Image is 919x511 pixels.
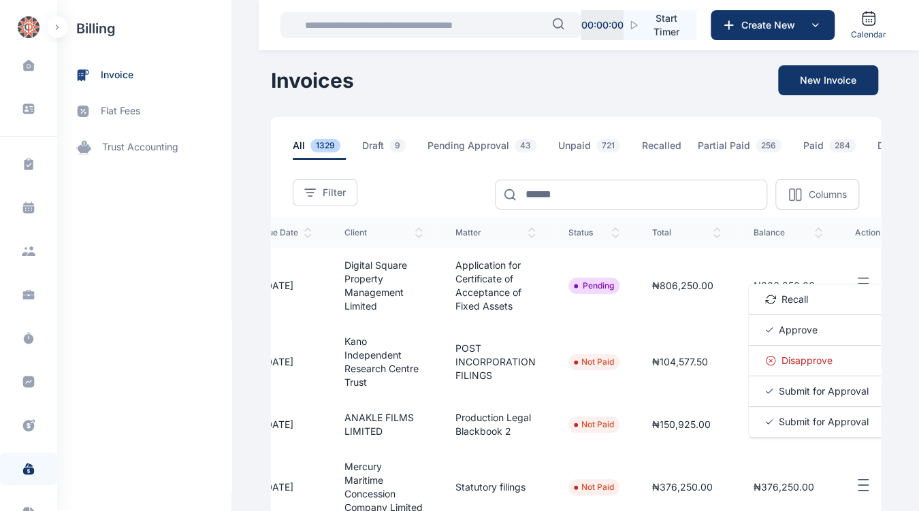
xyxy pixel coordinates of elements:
span: ₦806,250.00 [652,280,713,291]
td: ANAKLE FILMS LIMITED [328,400,439,449]
button: Create New [711,10,835,40]
span: 1329 [310,139,340,152]
p: Columns [808,188,846,201]
td: Production Legal Blackbook 2 [439,400,552,449]
button: Columns [775,179,859,210]
span: 721 [596,139,620,152]
td: Kano Independent Research Centre Trust [328,324,439,400]
a: Unpaid721 [558,139,642,160]
span: ₦806,250.00 [754,280,815,291]
a: Recalled [642,139,698,160]
span: Unpaid [558,139,626,160]
a: Draft9 [362,139,428,160]
span: total [652,227,721,238]
span: Recall [781,293,808,306]
span: 43 [515,139,536,152]
span: 284 [829,139,856,152]
td: [DATE] [246,400,328,449]
span: Approve [779,323,818,337]
button: Start Timer [624,10,696,40]
a: Paid284 [803,139,877,160]
td: [DATE] [246,248,328,324]
td: Application for Certificate of Acceptance of Fixed Assets [439,248,552,324]
span: Start Timer [647,12,686,39]
li: Not Paid [574,357,614,367]
span: Partial Paid [698,139,787,160]
span: balance [754,227,822,238]
a: flat fees [57,93,231,129]
span: Calendar [851,29,886,40]
span: All [293,139,346,160]
h1: Invoices [271,68,354,93]
span: ₦104,577.50 [652,356,708,367]
button: RecallApproveDisapproveSubmit for ApprovalSubmit for Approval [855,276,894,293]
span: Draft [362,139,411,160]
span: client [344,227,423,238]
span: Pending Approval [428,139,542,160]
a: Calendar [845,5,892,46]
button: New Invoice [778,65,878,95]
button: Filter [293,179,357,206]
p: 00 : 00 : 00 [581,18,623,32]
span: Create New [736,18,807,32]
td: [DATE] [246,324,328,400]
span: Disapprove [781,354,833,367]
a: invoice [57,57,231,93]
span: status [568,227,619,238]
span: Matter [455,227,536,238]
a: All1329 [293,139,362,160]
span: trust accounting [102,140,178,154]
span: ₦150,925.00 [652,418,711,430]
a: Pending Approval43 [428,139,558,160]
a: trust accounting [57,129,231,165]
span: ₦376,250.00 [652,481,713,493]
span: Submit for Approval [779,415,869,429]
li: Pending [574,280,614,291]
li: Not Paid [574,482,614,493]
a: Partial Paid256 [698,139,803,160]
span: 256 [756,139,781,152]
td: POST INCORPORATION FILINGS [439,324,552,400]
span: flat fees [101,104,140,118]
td: Digital Square Property Management Limited [328,248,439,324]
span: 9 [389,139,406,152]
span: Filter [323,186,346,199]
span: Due Date [262,227,312,238]
span: invoice [101,68,133,82]
span: Recalled [642,139,681,160]
li: Not Paid [574,419,614,430]
span: Submit for Approval [779,384,869,398]
span: action [855,227,894,238]
span: Paid [803,139,861,160]
span: ₦376,250.00 [754,481,814,493]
